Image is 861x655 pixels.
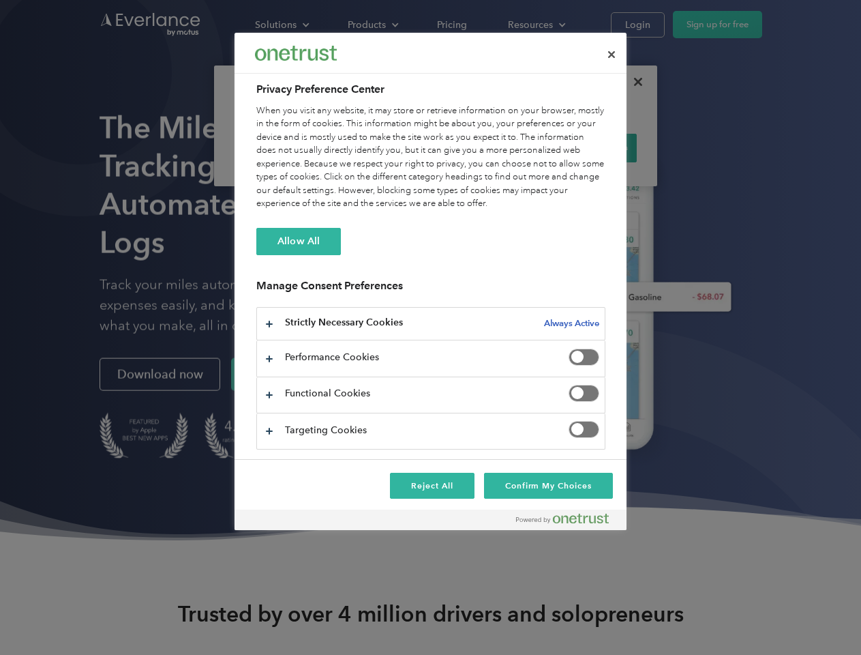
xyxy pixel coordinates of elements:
[256,279,605,300] h3: Manage Consent Preferences
[235,33,626,530] div: Privacy Preference Center
[516,513,620,530] a: Powered by OneTrust Opens in a new Tab
[516,513,609,524] img: Powered by OneTrust Opens in a new Tab
[235,33,626,530] div: Preference center
[484,473,613,499] button: Confirm My Choices
[256,104,605,211] div: When you visit any website, it may store or retrieve information on your browser, mostly in the f...
[256,228,341,255] button: Allow All
[255,46,337,60] img: Everlance
[390,473,474,499] button: Reject All
[255,40,337,67] div: Everlance
[256,81,605,98] h2: Privacy Preference Center
[596,40,626,70] button: Close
